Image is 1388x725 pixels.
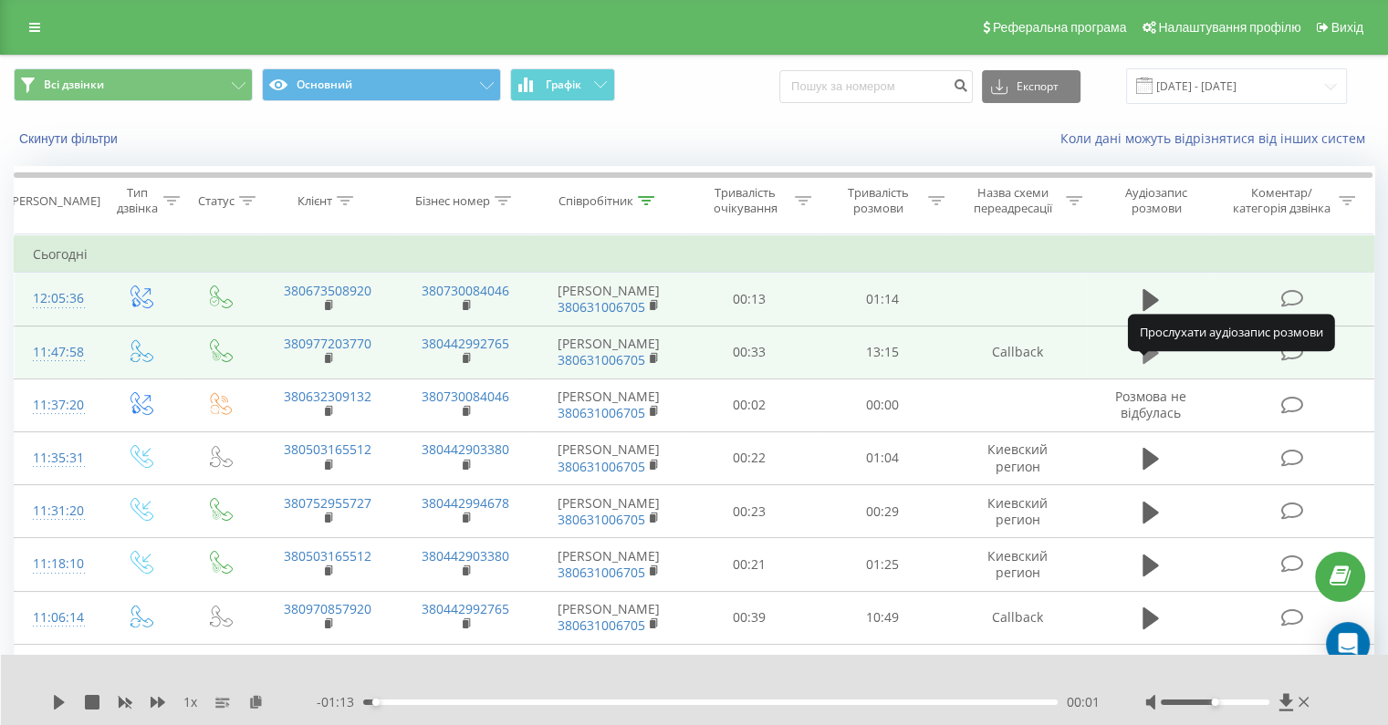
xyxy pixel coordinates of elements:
span: 00:01 [1067,693,1100,711]
div: Тривалість розмови [832,185,924,216]
a: 380632077924 [284,653,371,670]
div: [PERSON_NAME] [8,193,100,209]
a: Коли дані можуть відрізнятися вiд інших систем [1060,129,1374,147]
a: 380970857920 [284,600,371,617]
td: 00:33 [684,326,816,378]
a: 380631006705 [558,616,645,634]
td: 00:29 [816,485,948,538]
td: 01:25 [816,538,948,591]
div: 11:37:20 [33,388,81,423]
a: 380442903380 [422,440,509,458]
div: Accessibility label [372,699,380,706]
a: 380503165512 [284,547,371,564]
a: 380631006705 [558,511,645,528]
td: [PERSON_NAME] [535,431,684,484]
a: 380442992765 [422,335,509,352]
td: 00:21 [684,538,816,591]
td: 01:04 [816,431,948,484]
button: Графік [510,68,615,101]
a: 380631006705 [558,458,645,475]
div: Аудіозапис розмови [1103,185,1210,216]
span: Розмова не відбулась [1115,388,1186,421]
span: Налаштування профілю [1158,20,1300,35]
td: Callback [948,591,1086,644]
button: Експорт [982,70,1080,103]
div: 11:47:58 [33,335,81,370]
a: 380442903380 [422,547,509,564]
td: 00:02 [684,378,816,431]
span: Всі дзвінки [44,78,104,92]
td: 00:13 [684,273,816,326]
td: 00:00 [816,378,948,431]
div: Клієнт [297,193,332,209]
a: 380730084046 [422,653,509,670]
td: [PERSON_NAME] [535,538,684,591]
div: Тривалість очікування [700,185,791,216]
a: 380503165512 [284,440,371,458]
button: Всі дзвінки [14,68,253,101]
div: Accessibility label [1211,699,1218,706]
div: 09:23:12 [33,653,81,689]
div: 12:05:36 [33,281,81,316]
td: 13:15 [816,326,948,378]
button: Скинути фільтри [14,130,127,147]
td: [PERSON_NAME] [535,644,684,697]
div: 11:31:20 [33,493,81,529]
td: [PERSON_NAME] [535,591,684,644]
div: Статус [198,193,235,209]
span: Реферальна програма [993,20,1127,35]
td: 00:23 [684,485,816,538]
a: 380977203770 [284,335,371,352]
td: Киевский регион [948,538,1086,591]
div: 11:06:14 [33,600,81,636]
td: 01:14 [816,273,948,326]
td: 10:49 [816,591,948,644]
td: [PERSON_NAME] [535,485,684,538]
td: 00:39 [684,591,816,644]
div: Назва схеми переадресації [965,185,1061,216]
td: [PERSON_NAME] [535,378,684,431]
div: Коментар/категорія дзвінка [1227,185,1334,216]
td: 00:14 [684,644,816,697]
td: Киевский регион [948,431,1086,484]
span: Графік [546,78,581,91]
a: 380631006705 [558,351,645,368]
div: 11:35:31 [33,440,81,476]
a: 380730084046 [422,388,509,405]
td: Киевский регион [948,485,1086,538]
span: - 01:13 [317,693,363,711]
td: Callback [948,326,1086,378]
input: Пошук за номером [779,70,973,103]
div: Прослухати аудіозапис розмови [1128,315,1335,351]
button: Основний [262,68,501,101]
div: 11:18:10 [33,546,81,582]
td: Сьогодні [15,236,1374,273]
span: 1 x [183,693,197,711]
a: 380632309132 [284,388,371,405]
td: 01:55 [816,644,948,697]
td: 00:22 [684,431,816,484]
a: 380631006705 [558,564,645,581]
div: Open Intercom Messenger [1326,622,1370,666]
a: 380442994678 [422,494,509,512]
div: Співробітник [558,193,633,209]
a: 380442992765 [422,600,509,617]
a: 380631006705 [558,404,645,421]
span: Вихід [1331,20,1363,35]
a: 380752955727 [284,494,371,512]
a: 380730084046 [422,282,509,299]
a: 380631006705 [558,298,645,316]
div: Тип дзвінка [115,185,158,216]
td: [PERSON_NAME] [535,273,684,326]
a: 380673508920 [284,282,371,299]
div: Бізнес номер [415,193,490,209]
td: [PERSON_NAME] [535,326,684,378]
